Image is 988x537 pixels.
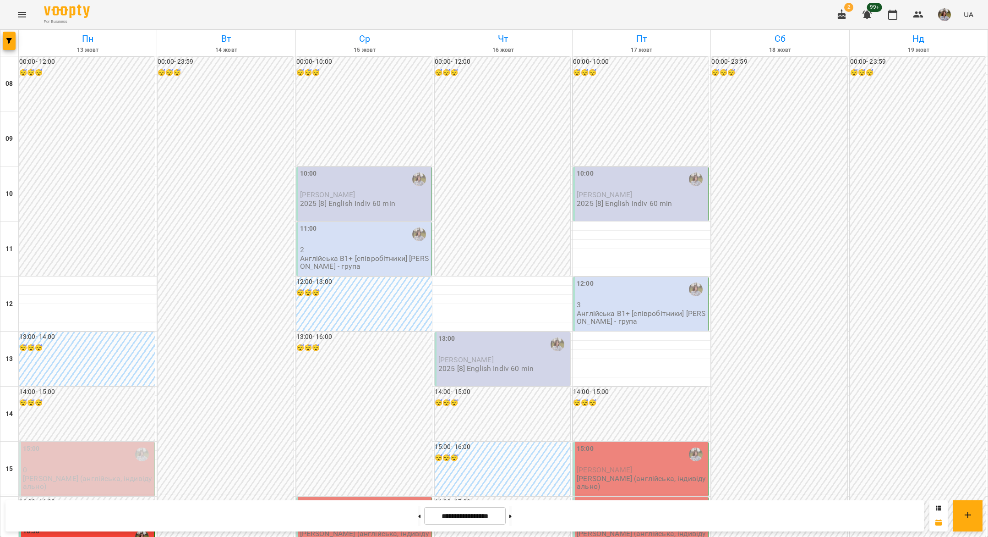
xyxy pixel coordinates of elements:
[867,3,882,12] span: 99+
[850,57,986,67] h6: 00:00 - 23:59
[435,453,570,463] h6: 😴😴😴
[5,134,13,144] h6: 09
[689,448,703,461] img: Романишин Юлія (а)
[5,464,13,474] h6: 15
[19,332,155,342] h6: 13:00 - 14:00
[5,299,13,309] h6: 12
[577,444,594,454] label: 15:00
[551,338,564,351] img: Романишин Юлія (а)
[577,301,706,309] p: 3
[44,5,90,18] img: Voopty Logo
[577,169,594,179] label: 10:00
[296,68,432,78] h6: 😴😴😴
[711,57,847,67] h6: 00:00 - 23:59
[23,475,153,491] p: [PERSON_NAME] (англійська, індивідуально)
[300,190,355,199] span: [PERSON_NAME]
[938,8,951,21] img: 2afcea6c476e385b61122795339ea15c.jpg
[577,475,706,491] p: [PERSON_NAME] (англійська, індивідуально)
[577,279,594,289] label: 12:00
[5,354,13,364] h6: 13
[573,387,709,397] h6: 14:00 - 15:00
[296,277,432,287] h6: 12:00 - 13:00
[20,46,155,55] h6: 13 жовт
[844,3,853,12] span: 2
[689,282,703,296] img: Романишин Юлія (а)
[435,398,570,408] h6: 😴😴😴
[19,398,155,408] h6: 😴😴😴
[5,244,13,254] h6: 11
[435,442,570,452] h6: 15:00 - 16:00
[300,255,430,271] p: Англійська В1+ [співробітники] [PERSON_NAME] - група
[573,68,709,78] h6: 😴😴😴
[574,46,709,55] h6: 17 жовт
[438,334,455,344] label: 13:00
[19,57,155,67] h6: 00:00 - 12:00
[300,224,317,234] label: 11:00
[300,246,430,254] p: 2
[573,57,709,67] h6: 00:00 - 10:00
[296,343,432,353] h6: 😴😴😴
[573,398,709,408] h6: 😴😴😴
[11,4,33,26] button: Menu
[577,465,632,474] span: [PERSON_NAME]
[23,466,153,474] p: 0
[851,46,986,55] h6: 19 жовт
[577,310,706,326] p: Англійська В1+ [співробітники] [PERSON_NAME] - група
[712,46,847,55] h6: 18 жовт
[158,46,294,55] h6: 14 жовт
[158,57,293,67] h6: 00:00 - 23:59
[5,79,13,89] h6: 08
[19,387,155,397] h6: 14:00 - 15:00
[19,68,155,78] h6: 😴😴😴
[297,46,432,55] h6: 15 жовт
[19,343,155,353] h6: 😴😴😴
[135,448,149,461] img: Романишин Юлія (а)
[712,32,847,46] h6: Сб
[44,19,90,25] span: For Business
[158,68,293,78] h6: 😴😴😴
[435,68,570,78] h6: 😴😴😴
[577,199,672,207] p: 2025 [8] English Indiv 60 min
[300,199,395,207] p: 2025 [8] English Indiv 60 min
[964,10,973,19] span: UA
[438,355,494,364] span: [PERSON_NAME]
[711,68,847,78] h6: 😴😴😴
[438,365,534,372] p: 2025 [8] English Indiv 60 min
[296,57,432,67] h6: 00:00 - 10:00
[412,227,426,241] img: Романишин Юлія (а)
[436,46,571,55] h6: 16 жовт
[296,332,432,342] h6: 13:00 - 16:00
[689,172,703,186] img: Романишин Юлія (а)
[436,32,571,46] h6: Чт
[574,32,709,46] h6: Пт
[297,32,432,46] h6: Ср
[300,169,317,179] label: 10:00
[435,387,570,397] h6: 14:00 - 15:00
[158,32,294,46] h6: Вт
[435,57,570,67] h6: 00:00 - 12:00
[851,32,986,46] h6: Нд
[296,288,432,298] h6: 😴😴😴
[20,32,155,46] h6: Пн
[5,189,13,199] h6: 10
[850,68,986,78] h6: 😴😴😴
[5,409,13,419] h6: 14
[960,6,977,23] button: UA
[23,444,40,454] label: 15:00
[412,172,426,186] img: Романишин Юлія (а)
[577,190,632,199] span: [PERSON_NAME]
